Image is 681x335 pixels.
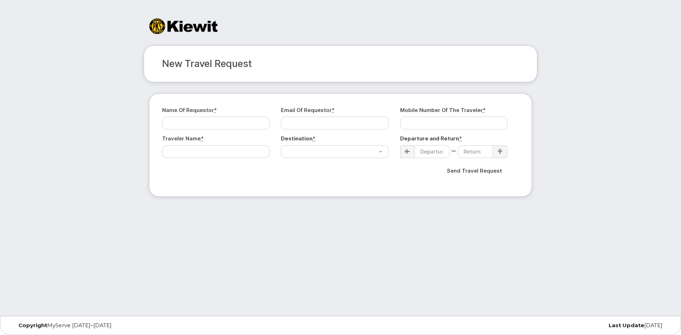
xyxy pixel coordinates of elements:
[483,107,486,113] abbr: required
[450,323,668,328] div: [DATE]
[400,135,462,142] label: Departure and Return
[312,135,316,142] abbr: required
[13,323,231,328] div: MyServe [DATE]–[DATE]
[332,107,334,113] abbr: required
[414,145,450,158] input: Departure
[162,58,519,69] h2: New Travel Request
[609,322,644,329] strong: Last Update
[458,145,493,158] input: Return
[149,18,217,34] img: Kiewit Corporation
[201,135,204,142] abbr: required
[162,106,217,114] label: Name of Requestor
[400,106,486,114] label: Mobile Number of the Traveler
[459,135,462,142] abbr: required
[441,163,508,179] input: Send Travel Request
[162,135,204,142] label: Traveler Name
[214,107,217,113] abbr: required
[281,106,334,114] label: Email of Requestor
[281,135,316,142] label: Destination
[18,322,47,329] strong: Copyright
